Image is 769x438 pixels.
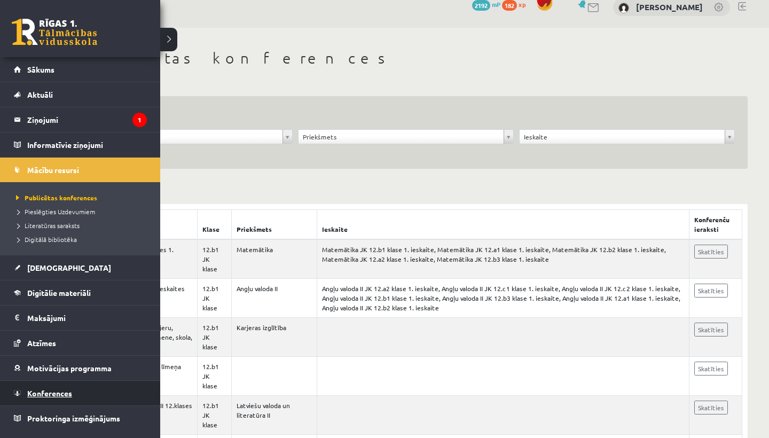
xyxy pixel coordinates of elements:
span: Sākums [27,65,54,74]
a: Skatīties [694,284,728,298]
span: 12.b1 JK klase [82,130,278,144]
span: Ieskaite [524,130,720,144]
legend: Informatīvie ziņojumi [27,132,147,157]
a: Informatīvie ziņojumi [14,132,147,157]
th: Priekšmets [232,210,317,240]
h1: Publicētas konferences [64,49,748,67]
a: [PERSON_NAME] [636,2,703,12]
a: Sākums [14,57,147,82]
h3: Filtrs: [77,109,722,123]
td: 12.b1 JK klase [198,239,232,279]
i: 1 [132,113,147,127]
td: Karjeras izglītība [232,318,317,357]
td: 12.b1 JK klase [198,318,232,357]
span: Atzīmes [27,338,56,348]
td: Matemātika [232,239,317,279]
a: Publicētas konferences [13,193,150,202]
a: Skatīties [694,362,728,376]
a: Rīgas 1. Tālmācības vidusskola [12,19,97,45]
a: Digitālā bibliotēka [13,234,150,244]
a: Skatīties [694,245,728,259]
a: Mācību resursi [14,158,147,182]
a: Literatūras saraksts [13,221,150,230]
th: Konferenču ieraksti [689,210,742,240]
span: Konferences [27,388,72,398]
legend: Maksājumi [27,306,147,330]
span: Pieslēgties Uzdevumiem [13,207,95,216]
a: Maksājumi [14,306,147,330]
a: 12.b1 JK klase [77,130,292,144]
th: Ieskaite [317,210,689,240]
a: Motivācijas programma [14,356,147,380]
span: Priekšmets [303,130,499,144]
td: 12.b1 JK klase [198,357,232,396]
a: Ziņojumi1 [14,107,147,132]
td: Angļu valoda II JK 12.a2 klase 1. ieskaite, Angļu valoda II JK 12.c1 klase 1. ieskaite, Angļu val... [317,279,689,318]
td: 12.b1 JK klase [198,279,232,318]
legend: Ziņojumi [27,107,147,132]
span: Aktuāli [27,90,53,99]
img: Daniella Bergmane [618,3,629,13]
td: Angļu valoda II [232,279,317,318]
td: Matemātika JK 12.b1 klase 1. ieskaite, Matemātika JK 12.a1 klase 1. ieskaite, Matemātika JK 12.b2... [317,239,689,279]
a: Ieskaite [520,130,734,144]
td: 12.b1 JK klase [198,396,232,435]
span: [DEMOGRAPHIC_DATA] [27,263,111,272]
a: Skatīties [694,401,728,414]
th: Klase [198,210,232,240]
span: Proktoringa izmēģinājums [27,413,120,423]
a: Pieslēgties Uzdevumiem [13,207,150,216]
a: Digitālie materiāli [14,280,147,305]
a: Aktuāli [14,82,147,107]
td: Latviešu valoda un literatūra II [232,396,317,435]
a: [DEMOGRAPHIC_DATA] [14,255,147,280]
span: Digitālā bibliotēka [13,235,77,244]
a: Konferences [14,381,147,405]
span: Literatūras saraksts [13,221,80,230]
a: Proktoringa izmēģinājums [14,406,147,431]
a: Priekšmets [299,130,513,144]
a: Atzīmes [14,331,147,355]
span: Publicētas konferences [13,193,97,202]
span: Digitālie materiāli [27,288,91,298]
a: Skatīties [694,323,728,337]
span: Mācību resursi [27,165,79,175]
span: Motivācijas programma [27,363,112,373]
